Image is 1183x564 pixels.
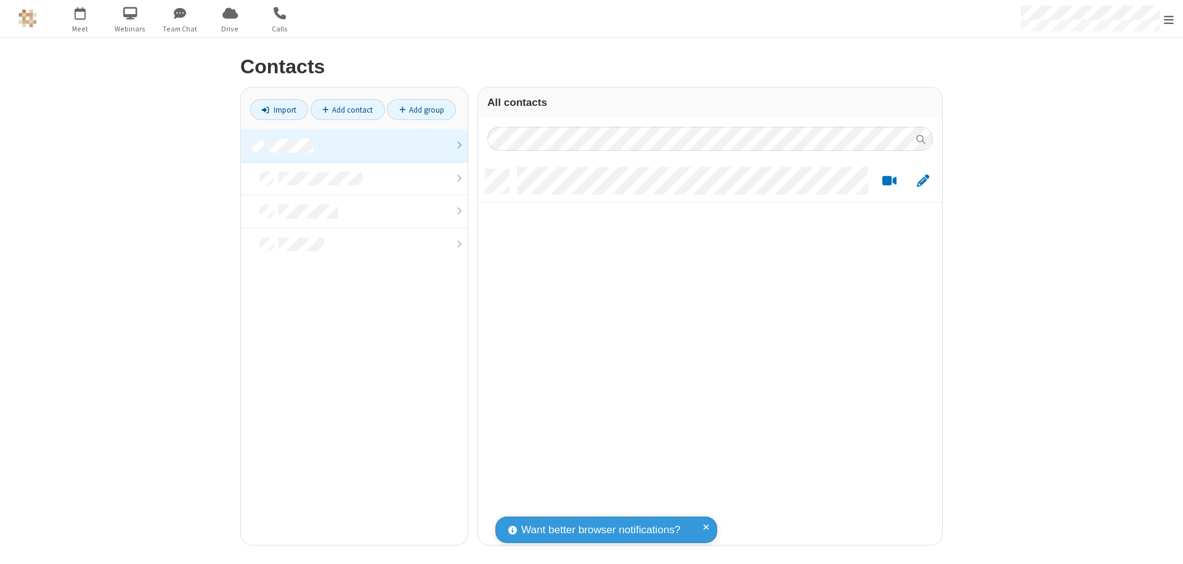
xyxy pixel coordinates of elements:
span: Team Chat [157,23,203,34]
iframe: Chat [1152,532,1174,555]
a: Add group [387,99,456,120]
span: Calls [257,23,303,34]
div: grid [478,160,942,545]
span: Drive [207,23,253,34]
button: Edit [911,174,935,189]
span: Meet [57,23,104,34]
button: Start a video meeting [877,174,901,189]
span: Want better browser notifications? [521,522,680,538]
h2: Contacts [240,56,943,78]
a: Import [250,99,308,120]
a: Add contact [311,99,385,120]
h3: All contacts [487,97,933,108]
span: Webinars [107,23,153,34]
img: QA Selenium DO NOT DELETE OR CHANGE [18,9,37,28]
